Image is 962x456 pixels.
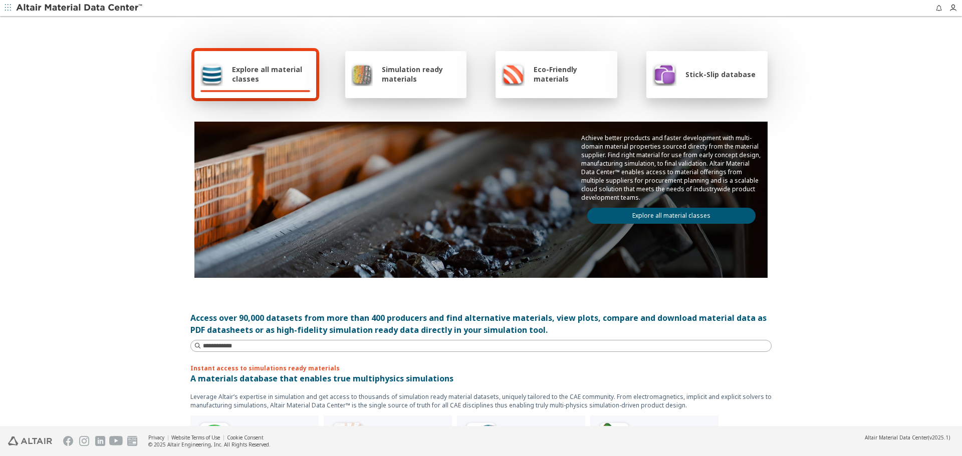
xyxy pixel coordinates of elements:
[200,62,223,86] img: Explore all material classes
[148,441,271,448] div: © 2025 Altair Engineering, Inc. All Rights Reserved.
[171,434,220,441] a: Website Terms of Use
[502,62,525,86] img: Eco-Friendly materials
[351,62,373,86] img: Simulation ready materials
[148,434,164,441] a: Privacy
[8,436,52,445] img: Altair Engineering
[581,134,762,202] p: Achieve better products and faster development with multi-domain material properties sourced dire...
[685,70,756,79] span: Stick-Slip database
[190,372,772,384] p: A materials database that enables true multiphysics simulations
[232,65,310,84] span: Explore all material classes
[190,364,772,372] p: Instant access to simulations ready materials
[865,434,928,441] span: Altair Material Data Center
[652,62,676,86] img: Stick-Slip database
[382,65,460,84] span: Simulation ready materials
[16,3,144,13] img: Altair Material Data Center
[534,65,611,84] span: Eco-Friendly materials
[227,434,264,441] a: Cookie Consent
[587,208,756,224] a: Explore all material classes
[190,312,772,336] div: Access over 90,000 datasets from more than 400 producers and find alternative materials, view plo...
[190,392,772,409] p: Leverage Altair’s expertise in simulation and get access to thousands of simulation ready materia...
[865,434,950,441] div: (v2025.1)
